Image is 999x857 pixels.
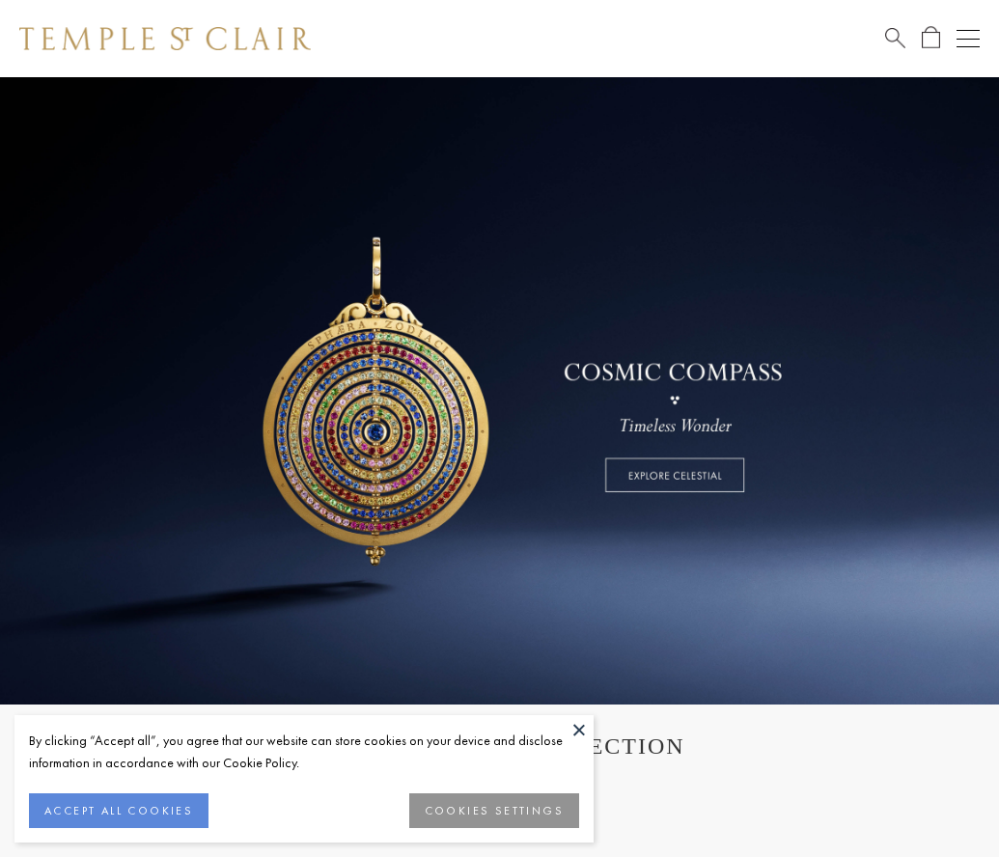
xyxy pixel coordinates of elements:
a: Open Shopping Bag [922,26,940,50]
button: COOKIES SETTINGS [409,793,579,828]
a: Search [885,26,905,50]
button: ACCEPT ALL COOKIES [29,793,208,828]
div: By clicking “Accept all”, you agree that our website can store cookies on your device and disclos... [29,730,579,774]
button: Open navigation [957,27,980,50]
img: Temple St. Clair [19,27,311,50]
